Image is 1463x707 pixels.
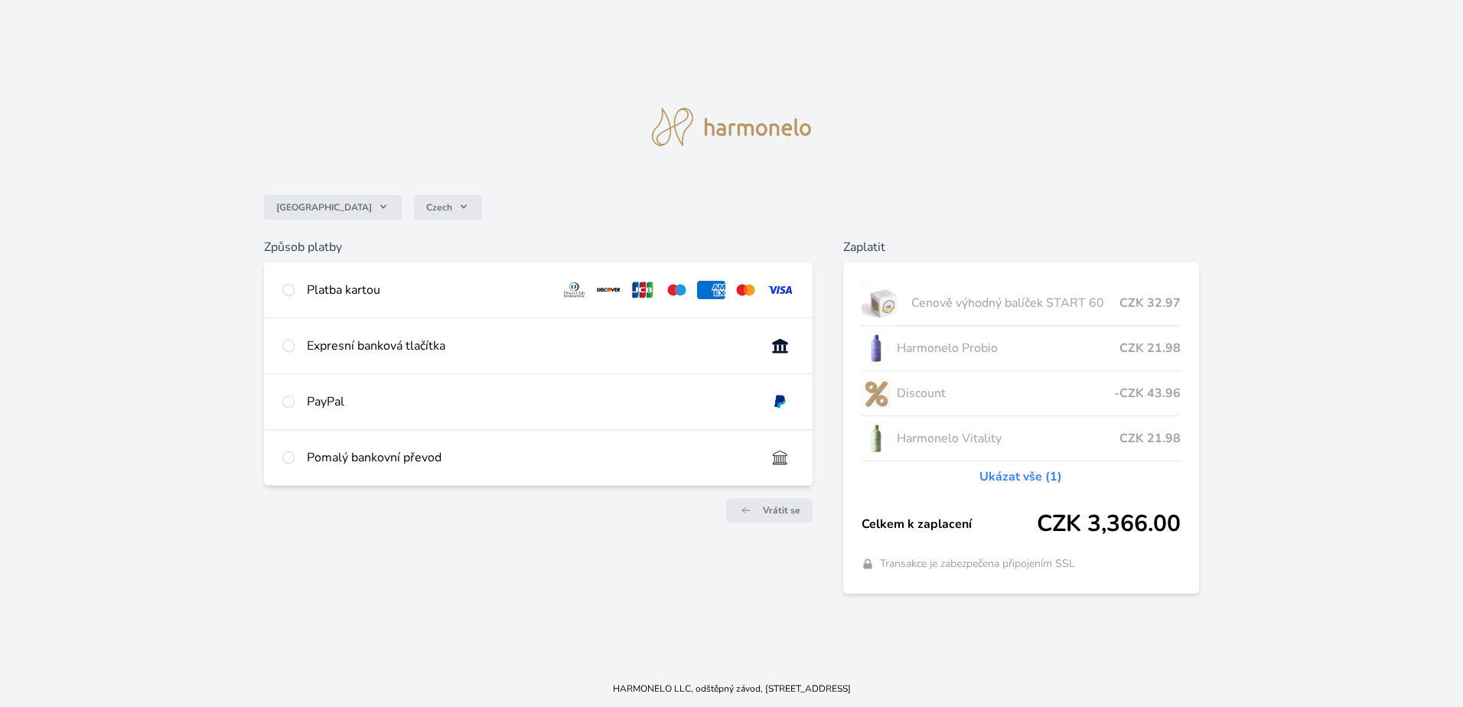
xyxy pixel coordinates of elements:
span: CZK 3,366.00 [1037,510,1181,538]
img: onlineBanking_CZ.svg [766,337,794,355]
span: Harmonelo Vitality [897,429,1119,448]
img: CLEAN_VITALITY_se_stinem_x-lo.jpg [862,419,891,458]
a: Vrátit se [726,498,813,523]
h6: Zaplatit [843,238,1199,256]
span: Cenově výhodný balíček START 60 [911,294,1119,312]
img: jcb.svg [629,281,657,299]
div: Expresní banková tlačítka [307,337,754,355]
img: discover.svg [595,281,623,299]
span: -CZK 43.96 [1114,384,1181,402]
button: [GEOGRAPHIC_DATA] [264,195,402,220]
div: Pomalý bankovní převod [307,448,754,467]
span: CZK 32.97 [1119,294,1181,312]
span: Czech [426,201,452,213]
div: Platba kartou [307,281,547,299]
img: maestro.svg [663,281,691,299]
img: bankTransfer_IBAN.svg [766,448,794,467]
span: CZK 21.98 [1119,429,1181,448]
span: Vrátit se [763,504,800,516]
img: paypal.svg [766,393,794,411]
a: Ukázat vše (1) [979,468,1062,486]
div: PayPal [307,393,754,411]
img: start.jpg [862,284,905,322]
img: CLEAN_PROBIO_se_stinem_x-lo.jpg [862,329,891,367]
img: diners.svg [560,281,588,299]
img: visa.svg [766,281,794,299]
img: logo.svg [652,108,811,146]
h6: Způsob platby [264,238,813,256]
img: mc.svg [731,281,760,299]
img: discount-lo.png [862,374,891,412]
span: Discount [897,384,1114,402]
span: [GEOGRAPHIC_DATA] [276,201,372,213]
button: Czech [414,195,482,220]
span: CZK 21.98 [1119,339,1181,357]
span: Harmonelo Probio [897,339,1119,357]
span: Transakce je zabezpečena připojením SSL [880,556,1075,572]
img: amex.svg [697,281,725,299]
span: Celkem k zaplacení [862,515,1037,533]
